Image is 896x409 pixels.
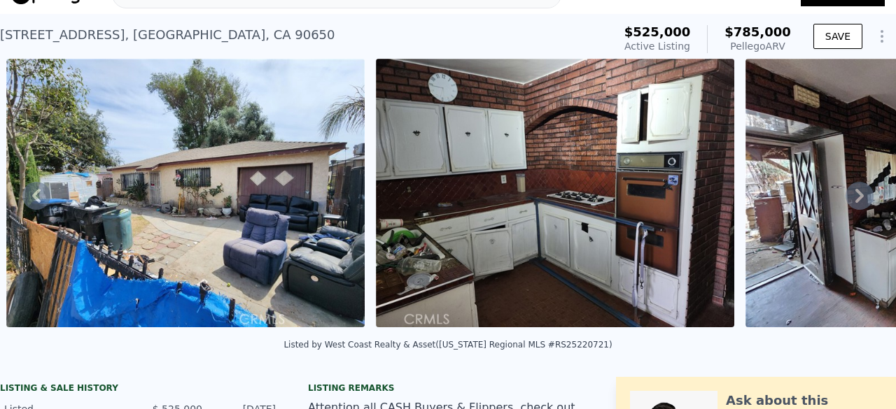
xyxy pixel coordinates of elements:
span: $525,000 [624,24,691,39]
div: Listing remarks [308,382,588,394]
span: Active Listing [624,41,690,52]
div: Listed by West Coast Realty & Asset ([US_STATE] Regional MLS #RS25220721) [283,340,612,350]
span: $785,000 [724,24,791,39]
div: Pellego ARV [724,39,791,53]
img: Sale: 169731519 Parcel: 46080775 [376,59,734,327]
button: SAVE [813,24,862,49]
button: Show Options [868,22,896,50]
img: Sale: 169731519 Parcel: 46080775 [6,59,365,327]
